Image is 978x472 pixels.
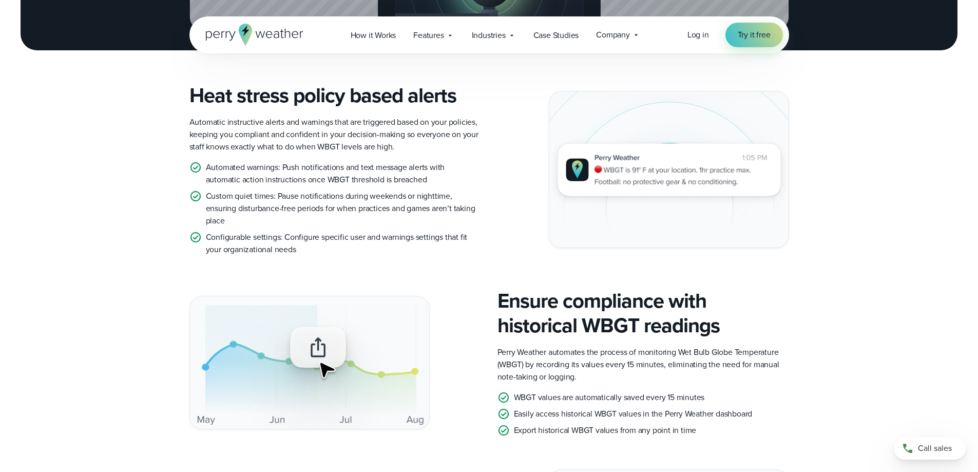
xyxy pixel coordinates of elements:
[725,23,783,47] a: Try it free
[413,29,444,42] span: Features
[894,437,966,460] a: Call sales
[533,29,579,42] span: Case Studies
[189,83,481,108] h3: Heat stress policy based alerts
[596,29,630,41] span: Company
[514,424,697,437] p: Export historical WBGT values from any point in time
[738,29,771,41] span: Try it free
[189,116,481,153] p: Automatic instructive alerts and warnings that are triggered based on your policies, keeping you ...
[687,29,709,41] a: Log in
[206,190,481,227] p: Custom quiet times: Pause notifications during weekends or nighttime, ensuring disturbance-free p...
[918,442,952,455] span: Call sales
[525,25,588,46] a: Case Studies
[472,29,506,42] span: Industries
[342,25,405,46] a: How it Works
[497,289,789,338] h3: Ensure compliance with historical WBGT readings
[497,346,789,383] p: Perry Weather automates the process of monitoring Wet Bulb Globe Temperature (WBGT) by recording ...
[206,161,481,186] p: Automated warnings: Push notifications and text message alerts with automatic action instructions...
[351,29,396,42] span: How it Works
[514,391,705,404] p: WBGT values are automatically saved every 15 minutes
[514,408,753,420] p: Easily access historical WBGT values in the Perry Weather dashboard
[206,231,481,256] p: Configurable settings: Configure specific user and warnings settings that fit your organizational...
